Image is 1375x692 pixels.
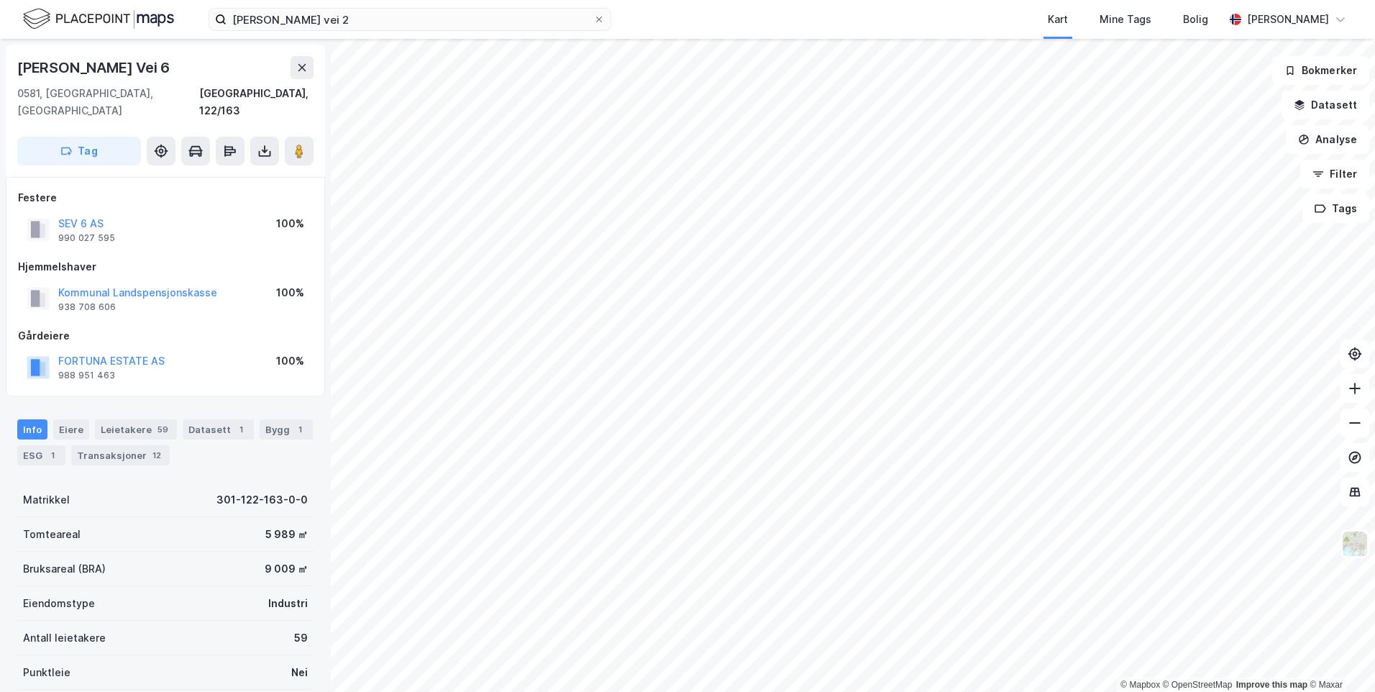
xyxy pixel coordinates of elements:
[155,422,171,437] div: 59
[1100,11,1151,28] div: Mine Tags
[1183,11,1208,28] div: Bolig
[1247,11,1329,28] div: [PERSON_NAME]
[1341,530,1369,557] img: Z
[1286,125,1369,154] button: Analyse
[1303,623,1375,692] div: Kontrollprogram for chat
[58,301,116,313] div: 938 708 606
[1236,680,1307,690] a: Improve this map
[95,419,177,440] div: Leietakere
[18,189,313,206] div: Festere
[1282,91,1369,119] button: Datasett
[265,560,308,578] div: 9 009 ㎡
[53,419,89,440] div: Eiere
[23,560,106,578] div: Bruksareal (BRA)
[1120,680,1160,690] a: Mapbox
[150,448,164,463] div: 12
[58,370,115,381] div: 988 951 463
[17,137,141,165] button: Tag
[199,85,314,119] div: [GEOGRAPHIC_DATA], 122/163
[276,352,304,370] div: 100%
[23,629,106,647] div: Antall leietakere
[1300,160,1369,188] button: Filter
[23,491,70,509] div: Matrikkel
[260,419,313,440] div: Bygg
[17,445,65,465] div: ESG
[183,419,254,440] div: Datasett
[17,56,173,79] div: [PERSON_NAME] Vei 6
[1272,56,1369,85] button: Bokmerker
[216,491,308,509] div: 301-122-163-0-0
[23,595,95,612] div: Eiendomstype
[17,419,47,440] div: Info
[1163,680,1233,690] a: OpenStreetMap
[276,284,304,301] div: 100%
[71,445,170,465] div: Transaksjoner
[227,9,593,30] input: Søk på adresse, matrikkel, gårdeiere, leietakere eller personer
[17,85,199,119] div: 0581, [GEOGRAPHIC_DATA], [GEOGRAPHIC_DATA]
[1303,623,1375,692] iframe: Chat Widget
[276,215,304,232] div: 100%
[268,595,308,612] div: Industri
[293,422,307,437] div: 1
[23,664,70,681] div: Punktleie
[1302,194,1369,223] button: Tags
[23,526,81,543] div: Tomteareal
[18,327,313,345] div: Gårdeiere
[58,232,115,244] div: 990 027 595
[291,664,308,681] div: Nei
[234,422,248,437] div: 1
[23,6,174,32] img: logo.f888ab2527a4732fd821a326f86c7f29.svg
[18,258,313,276] div: Hjemmelshaver
[294,629,308,647] div: 59
[1048,11,1068,28] div: Kart
[265,526,308,543] div: 5 989 ㎡
[45,448,60,463] div: 1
